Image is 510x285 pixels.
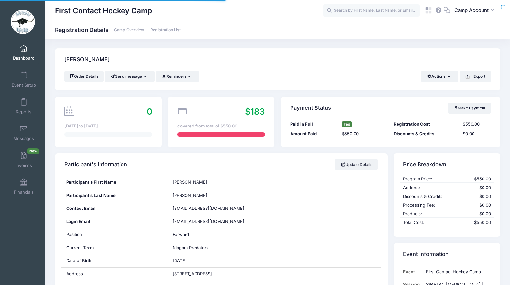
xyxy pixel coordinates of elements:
div: Current Team [61,241,168,254]
h4: Price Breakdown [403,156,446,174]
div: Paid in Full [287,121,339,127]
div: Login Email [61,215,168,228]
button: Actions [421,71,458,82]
h1: First Contact Hockey Camp [55,3,152,18]
div: Contact Email [61,202,168,215]
a: Order Details [64,71,104,82]
a: Update Details [335,159,378,170]
a: InvoicesNew [8,148,39,171]
div: Products: [400,211,463,217]
td: First Contact Hockey Camp [423,266,491,278]
a: Financials [8,175,39,198]
span: Messages [13,136,34,141]
span: Niagara Predators [173,245,208,250]
button: Camp Account [450,3,500,18]
div: Discounts & Credits [390,131,459,137]
a: Messages [8,122,39,144]
span: [PERSON_NAME] [173,193,207,198]
a: Reports [8,95,39,117]
span: Financials [14,189,34,195]
div: $0.00 [463,185,494,191]
a: Make Payment [448,103,491,114]
div: [DATE] to [DATE] [64,123,152,129]
div: covered from total of $550.00 [177,123,265,129]
span: [EMAIL_ADDRESS][DOMAIN_NAME] [173,219,253,225]
div: Addons: [400,185,463,191]
h4: Payment Status [290,99,331,117]
span: Event Setup [12,82,36,88]
button: Send message [105,71,155,82]
div: $550.00 [463,219,494,226]
button: Export [460,71,491,82]
div: $0.00 [463,193,494,200]
div: $0.00 [463,211,494,217]
a: Event Setup [8,68,39,91]
div: Program Price: [400,176,463,182]
h4: [PERSON_NAME] [64,51,110,69]
button: Reminders [156,71,199,82]
td: Event [403,266,423,278]
div: Processing Fee: [400,202,463,209]
span: [EMAIL_ADDRESS][DOMAIN_NAME] [173,206,244,211]
a: Dashboard [8,41,39,64]
div: Discounts & Credits: [400,193,463,200]
input: Search by First Name, Last Name, or Email... [323,4,420,17]
div: $0.00 [460,131,494,137]
div: Registration Cost [390,121,459,127]
div: Address [61,268,168,280]
a: Registration List [150,28,181,33]
h1: Registration Details [55,26,181,33]
div: Participant's Last Name [61,189,168,202]
div: $550.00 [339,131,390,137]
span: Invoices [16,163,32,168]
span: Reports [16,109,31,115]
span: Forward [173,232,189,237]
span: [STREET_ADDRESS] [173,271,212,276]
span: [DATE] [173,258,186,263]
span: $183 [245,107,265,117]
span: Yes [342,121,352,127]
div: Date of Birth [61,254,168,267]
span: [PERSON_NAME] [173,179,207,185]
div: $0.00 [463,202,494,209]
div: Position [61,228,168,241]
div: $550.00 [463,176,494,182]
span: Dashboard [13,56,35,61]
span: 0 [147,107,152,117]
div: $550.00 [460,121,494,127]
h4: Event Information [403,245,449,263]
img: First Contact Hockey Camp [11,10,35,34]
h4: Participant's Information [64,156,127,174]
a: Camp Overview [114,28,144,33]
div: Amount Paid [287,131,339,137]
span: Camp Account [454,7,489,14]
span: New [27,148,39,154]
div: Participant's First Name [61,176,168,189]
div: Total Cost: [400,219,463,226]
